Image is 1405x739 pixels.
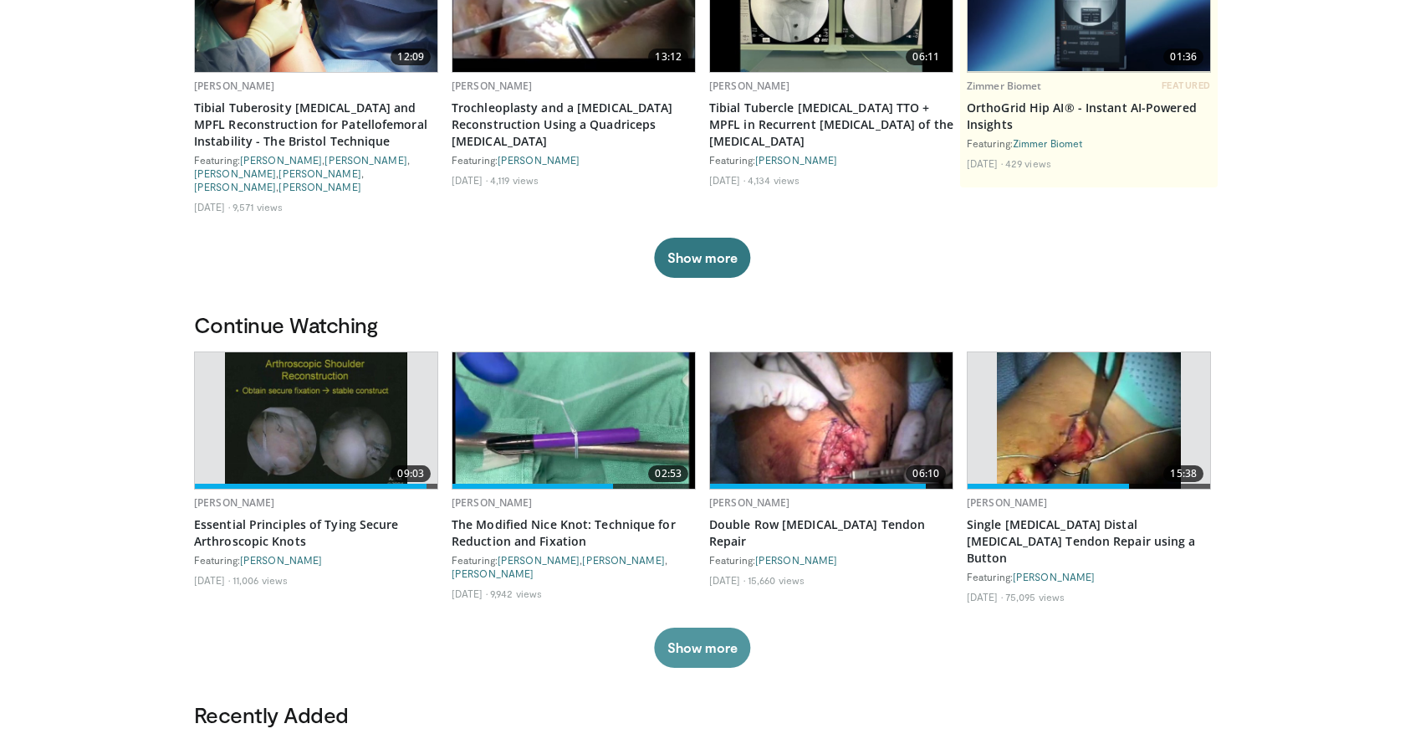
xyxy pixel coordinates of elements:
[195,352,437,489] a: 09:03
[194,200,230,213] li: [DATE]
[452,352,695,489] a: 02:53
[748,173,800,187] li: 4,134 views
[709,573,745,587] li: [DATE]
[906,49,946,65] span: 06:11
[225,352,407,489] img: 12061_3.png.620x360_q85_upscale.jpg
[967,157,1003,170] li: [DATE]
[1013,571,1095,582] a: [PERSON_NAME]
[710,352,953,489] img: XzOTlMlQSGUnbGTX5hMDoxOjA4MTtFn1_1.620x360_q85_upscale.jpg
[490,173,539,187] li: 4,119 views
[1163,465,1203,482] span: 15:38
[748,573,805,587] li: 15,660 views
[194,79,275,93] a: [PERSON_NAME]
[967,516,1211,567] a: Single [MEDICAL_DATA] Distal [MEDICAL_DATA] Tendon Repair using a Button
[240,554,322,566] a: [PERSON_NAME]
[1162,80,1211,91] span: FEATURED
[709,153,953,167] div: Featuring:
[1013,137,1082,149] a: Zimmer Biomet
[967,136,1211,150] div: Featuring:
[240,154,322,166] a: [PERSON_NAME]
[391,465,431,482] span: 09:03
[709,495,790,510] a: [PERSON_NAME]
[194,553,438,567] div: Featuring:
[967,590,1003,603] li: [DATE]
[968,352,1210,489] a: 15:38
[232,200,283,213] li: 9,571 views
[194,167,276,179] a: [PERSON_NAME]
[498,154,580,166] a: [PERSON_NAME]
[709,553,953,567] div: Featuring:
[194,516,438,550] a: Essential Principles of Tying Secure Arthroscopic Knots
[452,553,696,580] div: Featuring: , ,
[967,100,1211,133] a: OrthoGrid Hip AI® - Instant AI-Powered Insights
[648,465,688,482] span: 02:53
[324,154,406,166] a: [PERSON_NAME]
[391,49,431,65] span: 12:09
[709,516,953,550] a: Double Row [MEDICAL_DATA] Tendon Repair
[194,495,275,510] a: [PERSON_NAME]
[709,79,790,93] a: [PERSON_NAME]
[654,628,750,668] button: Show more
[755,154,837,166] a: [PERSON_NAME]
[452,100,696,150] a: Trochleoplasty and a [MEDICAL_DATA] Reconstruction Using a Quadriceps [MEDICAL_DATA]
[906,465,946,482] span: 06:10
[654,238,750,278] button: Show more
[452,352,695,489] img: 71e9907d-6412-4a75-bd64-44731d8bf45c.620x360_q85_upscale.jpg
[194,181,276,192] a: [PERSON_NAME]
[278,181,360,192] a: [PERSON_NAME]
[194,573,230,587] li: [DATE]
[452,153,696,167] div: Featuring:
[1005,157,1051,170] li: 429 views
[194,701,1211,728] h3: Recently Added
[967,495,1048,510] a: [PERSON_NAME]
[490,587,542,600] li: 9,942 views
[582,554,664,566] a: [PERSON_NAME]
[194,153,438,193] div: Featuring: , , , , ,
[452,587,488,600] li: [DATE]
[1163,49,1203,65] span: 01:36
[452,173,488,187] li: [DATE]
[648,49,688,65] span: 13:12
[452,79,533,93] a: [PERSON_NAME]
[709,173,745,187] li: [DATE]
[710,352,953,489] a: 06:10
[997,352,1180,489] img: king_0_3.png.620x360_q85_upscale.jpg
[194,311,1211,338] h3: Continue Watching
[755,554,837,566] a: [PERSON_NAME]
[232,573,288,587] li: 11,006 views
[452,495,533,510] a: [PERSON_NAME]
[709,100,953,150] a: Tibial Tubercle [MEDICAL_DATA] TTO + MPFL in Recurrent [MEDICAL_DATA] of the [MEDICAL_DATA]
[498,554,580,566] a: [PERSON_NAME]
[452,567,534,579] a: [PERSON_NAME]
[278,167,360,179] a: [PERSON_NAME]
[452,516,696,550] a: The Modified Nice Knot: Technique for Reduction and Fixation
[1005,590,1065,603] li: 75,095 views
[967,79,1042,93] a: Zimmer Biomet
[194,100,438,150] a: Tibial Tuberosity [MEDICAL_DATA] and MPFL Reconstruction for Patellofemoral Instability - The Bri...
[967,570,1211,583] div: Featuring:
